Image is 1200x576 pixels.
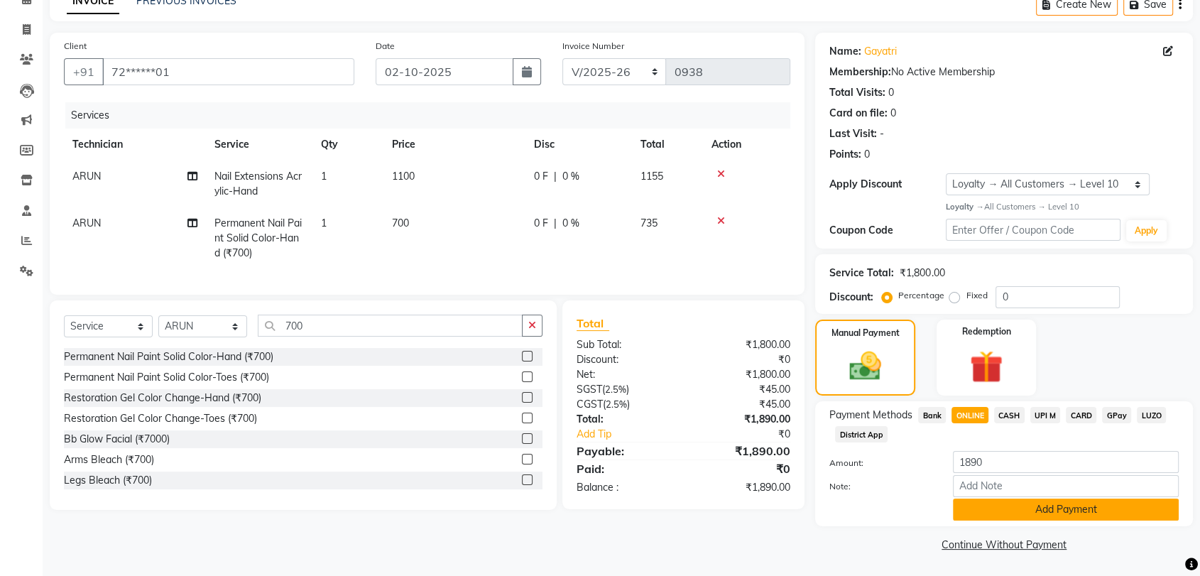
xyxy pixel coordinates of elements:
[829,408,912,423] span: Payment Methods
[1137,407,1166,423] span: LUZO
[64,58,104,85] button: +91
[64,349,273,364] div: Permanent Nail Paint Solid Color-Hand (₹700)
[829,126,877,141] div: Last Visit:
[566,382,684,397] div: ( )
[829,223,946,238] div: Coupon Code
[566,442,684,460] div: Payable:
[966,289,987,302] label: Fixed
[632,129,703,161] th: Total
[605,384,626,395] span: 2.5%
[829,106,888,121] div: Card on file:
[577,383,602,396] span: SGST
[64,452,154,467] div: Arms Bleach (₹700)
[554,169,557,184] span: |
[554,216,557,231] span: |
[214,217,302,259] span: Permanent Nail Paint Solid Color-Hand (₹700)
[946,219,1120,241] input: Enter Offer / Coupon Code
[831,327,900,339] label: Manual Payment
[640,170,663,183] span: 1155
[534,169,548,184] span: 0 F
[566,397,684,412] div: ( )
[890,106,896,121] div: 0
[684,460,802,477] div: ₹0
[819,457,942,469] label: Amount:
[72,217,101,229] span: ARUN
[566,412,684,427] div: Total:
[383,129,525,161] th: Price
[684,337,802,352] div: ₹1,800.00
[684,352,802,367] div: ₹0
[64,391,261,406] div: Restoration Gel Color Change-Hand (₹700)
[566,367,684,382] div: Net:
[102,58,354,85] input: Search by Name/Mobile/Email/Code
[392,170,415,183] span: 1100
[1126,220,1167,241] button: Apply
[918,407,946,423] span: Bank
[566,337,684,352] div: Sub Total:
[577,316,609,331] span: Total
[566,352,684,367] div: Discount:
[829,147,861,162] div: Points:
[898,289,944,302] label: Percentage
[961,325,1010,338] label: Redemption
[829,65,1179,80] div: No Active Membership
[684,480,802,495] div: ₹1,890.00
[64,473,152,488] div: Legs Bleach (₹700)
[959,347,1013,388] img: _gift.svg
[64,432,170,447] div: Bb Glow Facial (₹7000)
[640,217,658,229] span: 735
[951,407,988,423] span: ONLINE
[1066,407,1096,423] span: CARD
[900,266,944,281] div: ₹1,800.00
[321,217,327,229] span: 1
[72,170,101,183] span: ARUN
[64,370,269,385] div: Permanent Nail Paint Solid Color-Toes (₹700)
[562,169,579,184] span: 0 %
[65,102,801,129] div: Services
[684,367,802,382] div: ₹1,800.00
[566,460,684,477] div: Paid:
[829,290,873,305] div: Discount:
[64,411,257,426] div: Restoration Gel Color Change-Toes (₹700)
[819,480,942,493] label: Note:
[684,397,802,412] div: ₹45.00
[64,40,87,53] label: Client
[946,201,1179,213] div: All Customers → Level 10
[566,480,684,495] div: Balance :
[1102,407,1131,423] span: GPay
[953,451,1179,473] input: Amount
[376,40,395,53] label: Date
[562,216,579,231] span: 0 %
[321,170,327,183] span: 1
[534,216,548,231] span: 0 F
[946,202,983,212] strong: Loyalty →
[392,217,409,229] span: 700
[1030,407,1061,423] span: UPI M
[703,129,790,161] th: Action
[684,382,802,397] div: ₹45.00
[562,40,624,53] label: Invoice Number
[953,475,1179,497] input: Add Note
[864,147,870,162] div: 0
[953,499,1179,521] button: Add Payment
[684,442,802,460] div: ₹1,890.00
[829,44,861,59] div: Name:
[64,129,206,161] th: Technician
[566,427,703,442] a: Add Tip
[829,65,891,80] div: Membership:
[684,412,802,427] div: ₹1,890.00
[880,126,884,141] div: -
[206,129,312,161] th: Service
[835,426,888,442] span: District App
[577,398,603,411] span: CGST
[606,398,627,410] span: 2.5%
[864,44,897,59] a: Gayatri
[703,427,801,442] div: ₹0
[829,266,894,281] div: Service Total:
[258,315,523,337] input: Search or Scan
[829,85,885,100] div: Total Visits:
[829,177,946,192] div: Apply Discount
[888,85,894,100] div: 0
[994,407,1025,423] span: CASH
[214,170,302,197] span: Nail Extensions Acrylic-Hand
